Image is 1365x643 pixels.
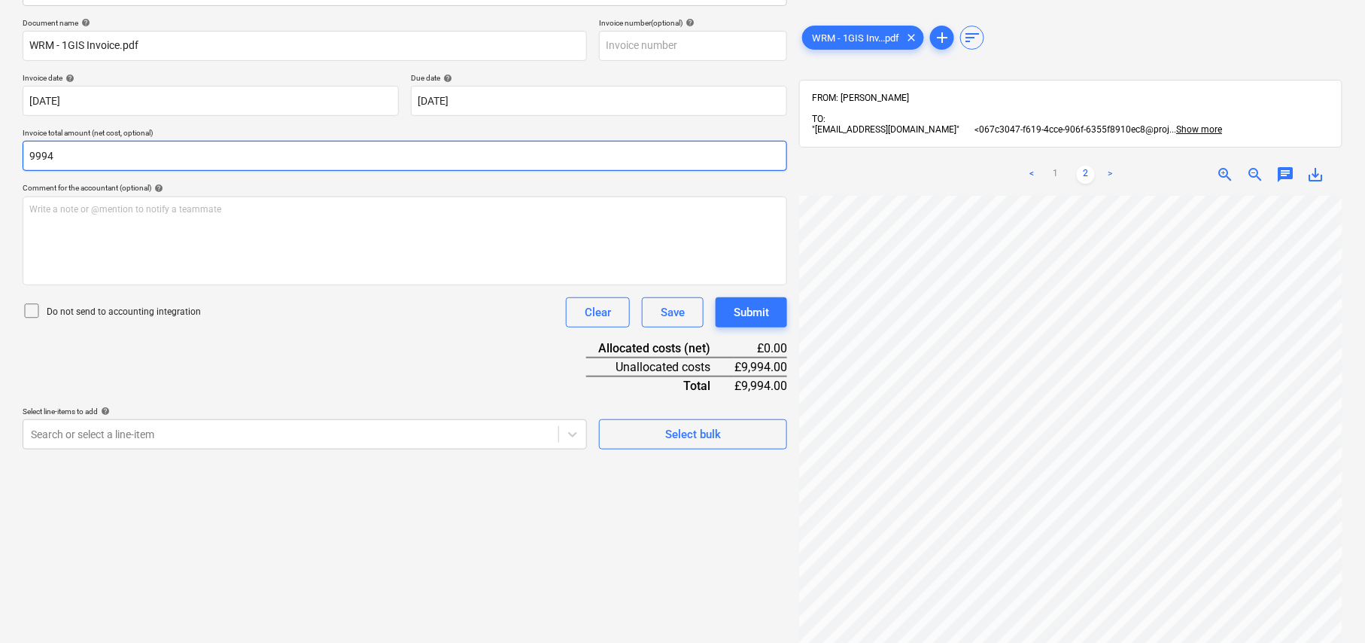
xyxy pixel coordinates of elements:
span: help [62,74,74,83]
span: save_alt [1306,166,1324,184]
input: Invoice total amount (net cost, optional) [23,141,787,171]
div: Document name [23,18,587,28]
span: zoom_out [1246,166,1264,184]
span: WRM - 1GIS Inv...pdf [803,32,908,44]
a: Page 1 [1047,166,1065,184]
span: "[EMAIL_ADDRESS][DOMAIN_NAME]" <067c3047-f619-4cce-906f-6355f8910ec8@proj [812,124,1169,135]
span: add [933,29,951,47]
div: WRM - 1GIS Inv...pdf [802,26,924,50]
span: FROM: [PERSON_NAME] [812,93,909,103]
div: Select line-items to add [23,407,587,416]
div: Invoice date [23,73,399,83]
span: TO: [812,114,825,124]
div: Save [661,303,685,322]
span: ... [1169,124,1222,135]
div: £0.00 [734,340,787,358]
div: Invoice number (optional) [599,18,787,28]
div: £9,994.00 [734,358,787,376]
input: Document name [23,31,587,61]
button: Select bulk [599,419,787,449]
span: help [78,18,90,27]
a: Previous page [1023,166,1041,184]
span: Show more [1176,124,1222,135]
div: Unallocated costs [586,358,734,376]
span: sort [963,29,981,47]
div: Allocated costs (net) [586,340,734,358]
button: Save [642,297,704,328]
div: Submit [734,303,769,322]
div: Select bulk [665,425,721,444]
div: Comment for the accountant (optional) [23,183,787,193]
span: help [98,407,110,416]
div: Due date [411,73,787,83]
input: Invoice number [599,31,787,61]
a: Page 2 is your current page [1077,166,1095,184]
input: Invoice date not specified [23,86,399,116]
button: Clear [566,297,630,328]
span: help [682,18,695,27]
span: zoom_in [1216,166,1234,184]
iframe: Chat Widget [1290,571,1365,643]
div: £9,994.00 [734,376,787,395]
a: Next page [1101,166,1119,184]
span: help [440,74,452,83]
span: help [151,184,163,193]
p: Do not send to accounting integration [47,306,201,318]
div: Total [586,376,734,395]
button: Submit [716,297,787,328]
p: Invoice total amount (net cost, optional) [23,128,787,141]
input: Due date not specified [411,86,787,116]
span: clear [902,29,920,47]
div: Clear [585,303,611,322]
span: chat [1276,166,1294,184]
